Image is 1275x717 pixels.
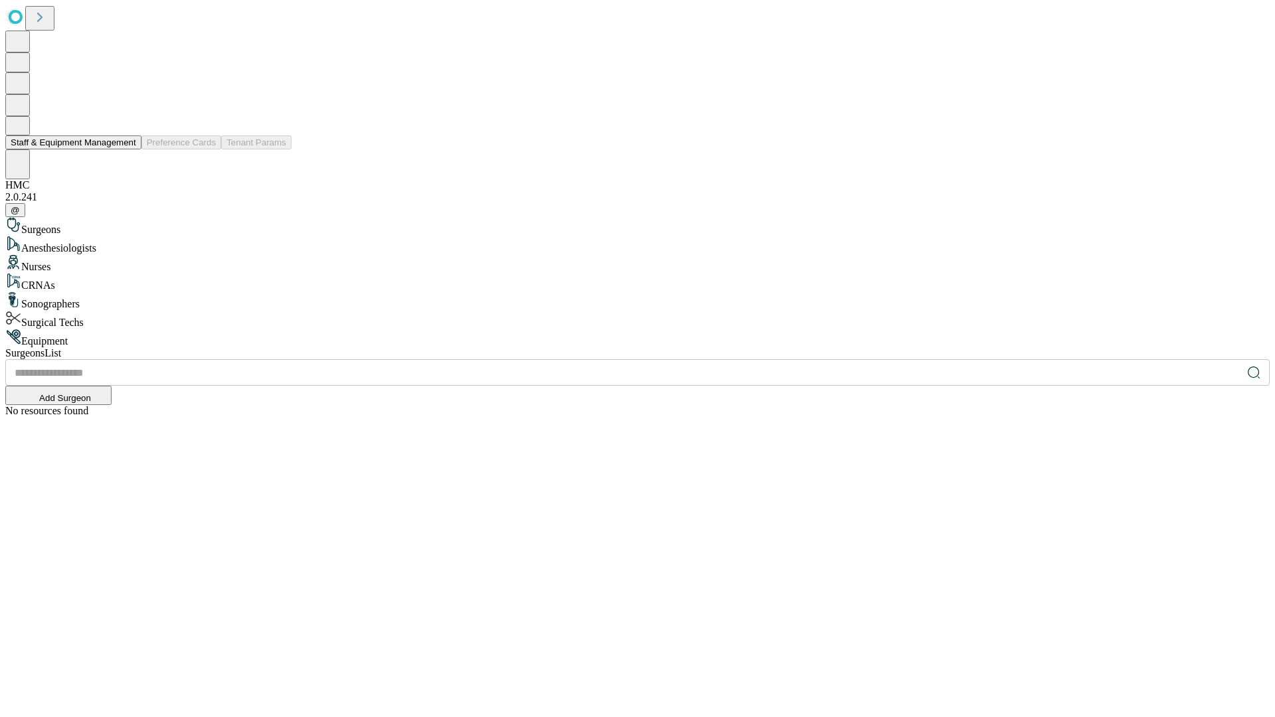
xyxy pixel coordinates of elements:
[5,273,1270,291] div: CRNAs
[5,329,1270,347] div: Equipment
[5,254,1270,273] div: Nurses
[5,191,1270,203] div: 2.0.241
[5,203,25,217] button: @
[5,179,1270,191] div: HMC
[5,217,1270,236] div: Surgeons
[5,405,1270,417] div: No resources found
[5,310,1270,329] div: Surgical Techs
[5,135,141,149] button: Staff & Equipment Management
[39,393,91,403] span: Add Surgeon
[221,135,292,149] button: Tenant Params
[5,291,1270,310] div: Sonographers
[141,135,221,149] button: Preference Cards
[5,236,1270,254] div: Anesthesiologists
[11,205,20,215] span: @
[5,386,112,405] button: Add Surgeon
[5,347,1270,359] div: Surgeons List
